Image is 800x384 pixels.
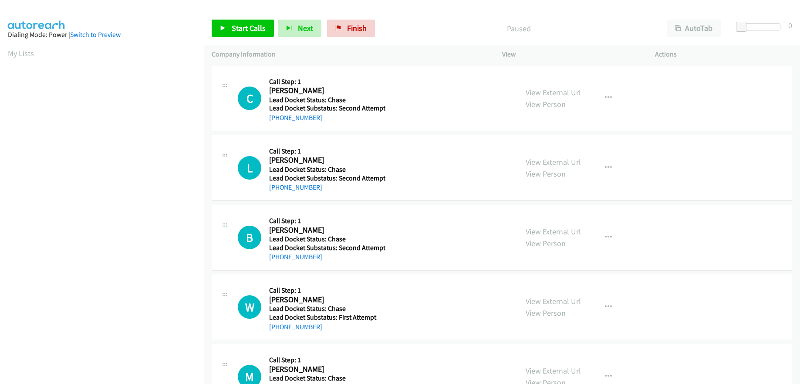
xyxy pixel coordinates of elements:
h5: Lead Docket Status: Chase [269,374,383,383]
p: Company Information [212,49,486,60]
a: View Person [526,308,566,318]
a: [PHONE_NUMBER] [269,253,322,261]
h2: [PERSON_NAME] [269,155,383,165]
div: Dialing Mode: Power | [8,30,196,40]
h5: Lead Docket Substatus: Second Attempt [269,174,385,183]
span: Finish [347,23,367,33]
button: AutoTab [667,20,721,37]
h5: Call Step: 1 [269,217,385,225]
a: Start Calls [212,20,274,37]
h5: Lead Docket Status: Chase [269,96,385,104]
a: Switch to Preview [70,30,121,39]
a: Finish [327,20,375,37]
a: [PHONE_NUMBER] [269,323,322,331]
a: View External Url [526,227,581,237]
span: Next [298,23,313,33]
a: View External Url [526,366,581,376]
a: View External Url [526,157,581,167]
iframe: Resource Center [775,157,800,227]
button: Next [278,20,321,37]
h2: [PERSON_NAME] [269,86,383,96]
a: View External Url [526,87,581,97]
a: My Lists [8,48,34,58]
h5: Lead Docket Substatus: First Attempt [269,313,383,322]
h5: Call Step: 1 [269,356,383,364]
a: View External Url [526,296,581,306]
h5: Call Step: 1 [269,77,385,86]
h5: Call Step: 1 [269,286,383,295]
a: View Person [526,238,566,248]
p: Actions [655,49,792,60]
h5: Lead Docket Status: Chase [269,165,385,174]
h5: Call Step: 1 [269,147,385,156]
h5: Lead Docket Substatus: Second Attempt [269,104,385,113]
h5: Lead Docket Status: Chase [269,235,385,244]
a: [PHONE_NUMBER] [269,183,322,191]
h1: C [238,87,261,110]
a: View Person [526,99,566,109]
h1: L [238,156,261,180]
div: 0 [788,20,792,31]
h2: [PERSON_NAME] [269,295,383,305]
h1: B [238,226,261,249]
a: View Person [526,169,566,179]
a: [PHONE_NUMBER] [269,114,322,122]
h5: Lead Docket Substatus: Second Attempt [269,244,385,252]
h5: Lead Docket Status: Chase [269,304,383,313]
h1: W [238,295,261,319]
p: View [502,49,639,60]
p: Paused [387,23,651,34]
h2: [PERSON_NAME] [269,225,383,235]
span: Start Calls [232,23,266,33]
h2: [PERSON_NAME] [269,364,383,374]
